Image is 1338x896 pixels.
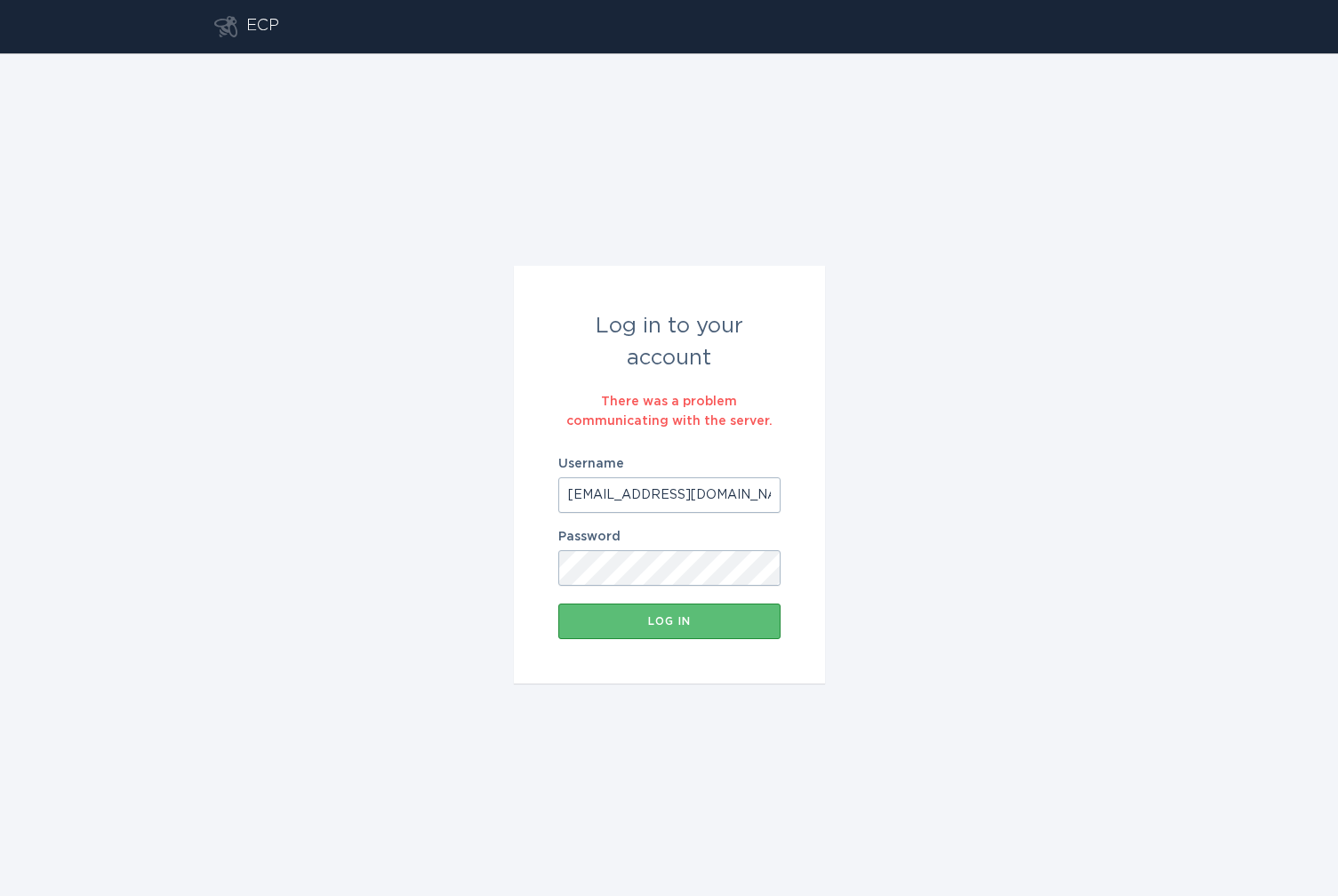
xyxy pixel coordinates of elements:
[567,616,772,627] div: Log in
[558,531,781,543] label: Password
[214,16,237,37] button: Go to dashboard
[246,16,279,37] div: ECP
[558,458,781,470] label: Username
[558,604,781,639] button: Log in
[558,392,781,431] div: There was a problem communicating with the server.
[558,310,781,374] div: Log in to your account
